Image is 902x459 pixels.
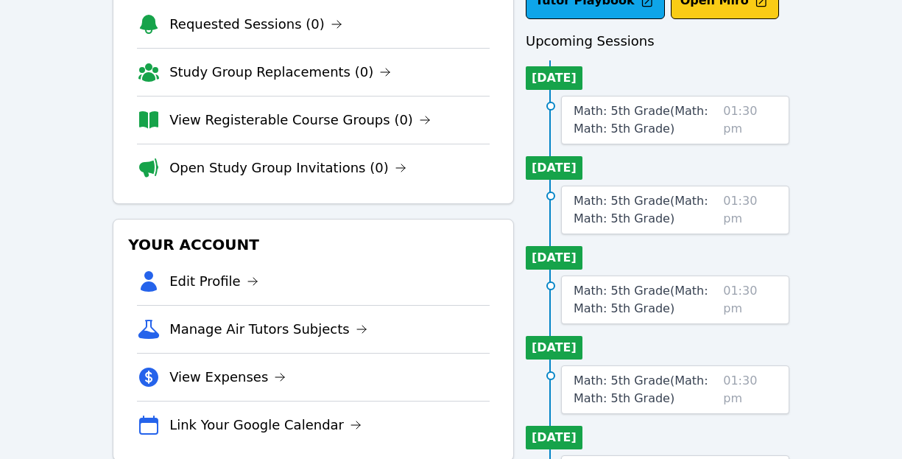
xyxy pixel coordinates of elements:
[574,192,717,228] a: Math: 5th Grade(Math: Math: 5th Grade)
[526,426,582,449] li: [DATE]
[574,284,708,315] span: Math: 5th Grade ( Math: Math: 5th Grade )
[723,102,777,138] span: 01:30 pm
[125,231,501,258] h3: Your Account
[526,66,582,90] li: [DATE]
[723,282,777,318] span: 01:30 pm
[526,246,582,270] li: [DATE]
[169,319,367,340] a: Manage Air Tutors Subjects
[574,282,717,318] a: Math: 5th Grade(Math: Math: 5th Grade)
[574,102,717,138] a: Math: 5th Grade(Math: Math: 5th Grade)
[526,31,789,52] h3: Upcoming Sessions
[526,156,582,180] li: [DATE]
[574,104,708,136] span: Math: 5th Grade ( Math: Math: 5th Grade )
[526,336,582,360] li: [DATE]
[723,372,777,407] span: 01:30 pm
[574,372,717,407] a: Math: 5th Grade(Math: Math: 5th Grade)
[169,158,406,178] a: Open Study Group Invitations (0)
[574,194,708,225] span: Math: 5th Grade ( Math: Math: 5th Grade )
[169,271,258,292] a: Edit Profile
[169,415,362,435] a: Link Your Google Calendar
[574,374,708,405] span: Math: 5th Grade ( Math: Math: 5th Grade )
[169,14,342,35] a: Requested Sessions (0)
[723,192,777,228] span: 01:30 pm
[169,110,431,130] a: View Registerable Course Groups (0)
[169,62,391,83] a: Study Group Replacements (0)
[169,367,286,388] a: View Expenses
